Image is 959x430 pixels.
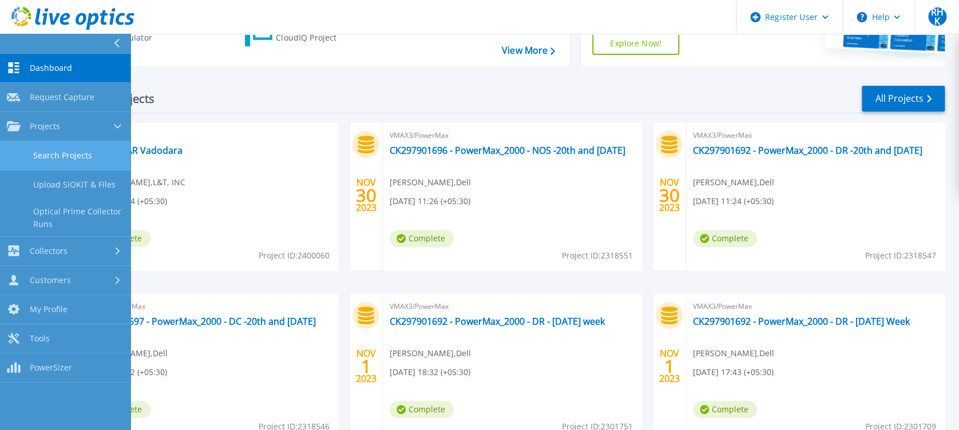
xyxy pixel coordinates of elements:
[390,145,625,156] a: CK297901696 - PowerMax_2000 - NOS -20th and [DATE]
[390,347,471,360] span: [PERSON_NAME] , Dell
[693,401,757,418] span: Complete
[86,145,183,156] a: LTEHE 3PAR Vadodara
[30,304,68,314] span: My Profile
[30,275,71,285] span: Customers
[390,401,454,418] span: Complete
[862,86,945,112] a: All Projects
[693,176,774,189] span: [PERSON_NAME] , Dell
[390,129,635,142] span: VMAX3/PowerMax
[664,361,674,371] span: 1
[865,249,936,262] span: Project ID: 2318547
[86,300,331,313] span: VMAX3/PowerMax
[658,174,680,216] div: NOV 2023
[86,316,316,327] a: CK297901697 - PowerMax_2000 - DC -20th and [DATE]
[592,32,679,55] a: Explore Now!
[259,249,330,262] span: Project ID: 2400060
[693,316,910,327] a: CK297901692 - PowerMax_2000 - DR - [DATE] Week
[693,230,757,247] span: Complete
[562,249,633,262] span: Project ID: 2318551
[693,145,922,156] a: CK297901692 - PowerMax_2000 - DR -20th and [DATE]
[360,361,371,371] span: 1
[390,316,605,327] a: CK297901692 - PowerMax_2000 - DR - [DATE] week
[659,190,679,200] span: 30
[30,92,94,102] span: Request Capture
[693,347,774,360] span: [PERSON_NAME] , Dell
[693,195,774,208] span: [DATE] 11:24 (+05:30)
[693,129,938,142] span: VMAX3/PowerMax
[30,63,72,73] span: Dashboard
[390,300,635,313] span: VMAX3/PowerMax
[86,176,185,189] span: [PERSON_NAME] , L&T, INC
[86,129,331,142] span: 3PAR
[30,363,72,373] span: PowerSizer
[693,300,938,313] span: VMAX3/PowerMax
[390,195,470,208] span: [DATE] 11:26 (+05:30)
[390,230,454,247] span: Complete
[30,121,60,132] span: Projects
[390,176,471,189] span: [PERSON_NAME] , Dell
[502,45,555,56] a: View More
[658,345,680,387] div: NOV 2023
[30,333,50,344] span: Tools
[30,246,68,256] span: Collectors
[693,366,774,379] span: [DATE] 17:43 (+05:30)
[928,7,946,26] span: RHK
[390,366,470,379] span: [DATE] 18:32 (+05:30)
[355,174,377,216] div: NOV 2023
[355,190,376,200] span: 30
[355,345,377,387] div: NOV 2023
